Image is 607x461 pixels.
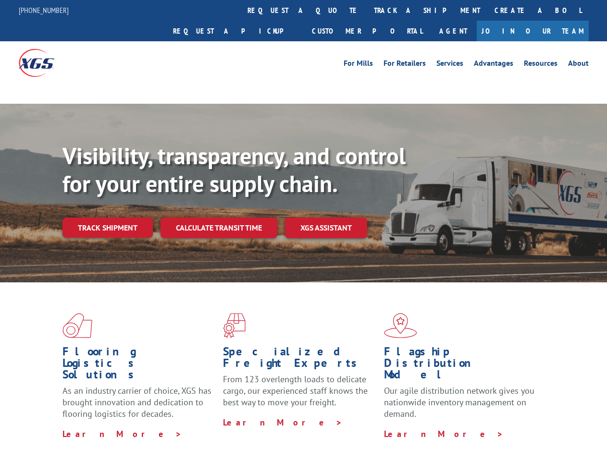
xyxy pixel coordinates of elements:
h1: Specialized Freight Experts [223,346,376,374]
p: From 123 overlength loads to delicate cargo, our experienced staff knows the best way to move you... [223,374,376,416]
a: [PHONE_NUMBER] [19,5,69,15]
a: Learn More > [384,428,504,439]
a: Resources [524,60,557,70]
a: Advantages [474,60,513,70]
a: Agent [430,21,477,41]
a: Customer Portal [305,21,430,41]
h1: Flagship Distribution Model [384,346,537,385]
b: Visibility, transparency, and control for your entire supply chain. [62,141,406,198]
a: Services [436,60,463,70]
a: Join Our Team [477,21,589,41]
span: As an industry carrier of choice, XGS has brought innovation and dedication to flooring logistics... [62,385,211,419]
h1: Flooring Logistics Solutions [62,346,216,385]
a: Calculate transit time [161,218,277,238]
a: Learn More > [223,417,343,428]
a: About [568,60,589,70]
img: xgs-icon-flagship-distribution-model-red [384,313,417,338]
a: XGS ASSISTANT [285,218,367,238]
a: For Retailers [384,60,426,70]
img: xgs-icon-focused-on-flooring-red [223,313,246,338]
a: Learn More > [62,428,182,439]
a: Request a pickup [166,21,305,41]
img: xgs-icon-total-supply-chain-intelligence-red [62,313,92,338]
span: Our agile distribution network gives you nationwide inventory management on demand. [384,385,534,419]
a: Track shipment [62,218,153,238]
a: For Mills [344,60,373,70]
